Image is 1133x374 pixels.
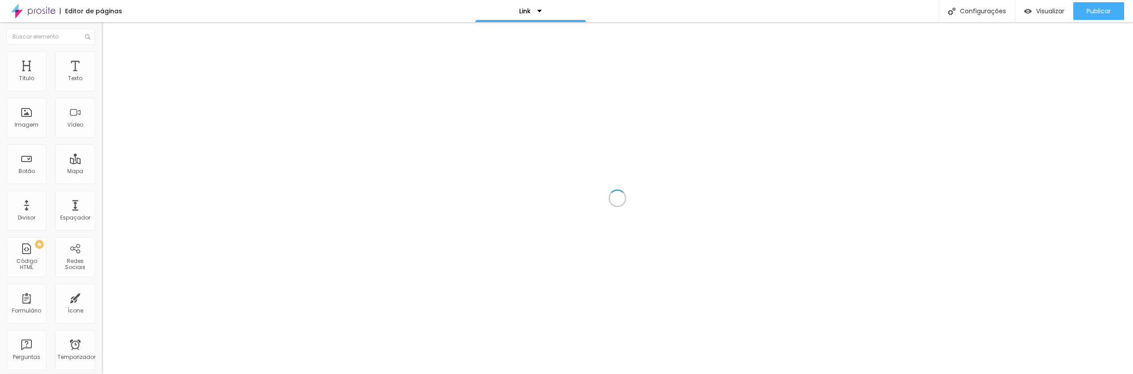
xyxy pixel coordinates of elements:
font: Texto [68,74,82,82]
font: Botão [19,167,35,175]
font: Código HTML [16,257,37,271]
font: Espaçador [60,214,90,221]
font: Formulário [12,307,41,314]
font: Perguntas [13,353,40,361]
font: Publicar [1087,7,1111,15]
input: Buscar elemento [7,29,95,45]
font: Título [19,74,34,82]
font: Vídeo [67,121,83,128]
font: Temporizador [58,353,96,361]
font: Divisor [18,214,35,221]
font: Visualizar [1036,7,1064,15]
font: Ícone [68,307,83,314]
img: Ícone [85,34,90,39]
font: Mapa [67,167,83,175]
font: Redes Sociais [65,257,85,271]
img: view-1.svg [1024,8,1032,15]
font: Link [519,7,531,15]
font: Editor de páginas [65,7,122,15]
img: Ícone [948,8,956,15]
button: Publicar [1073,2,1124,20]
font: Imagem [15,121,39,128]
button: Visualizar [1015,2,1073,20]
font: Configurações [960,7,1006,15]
